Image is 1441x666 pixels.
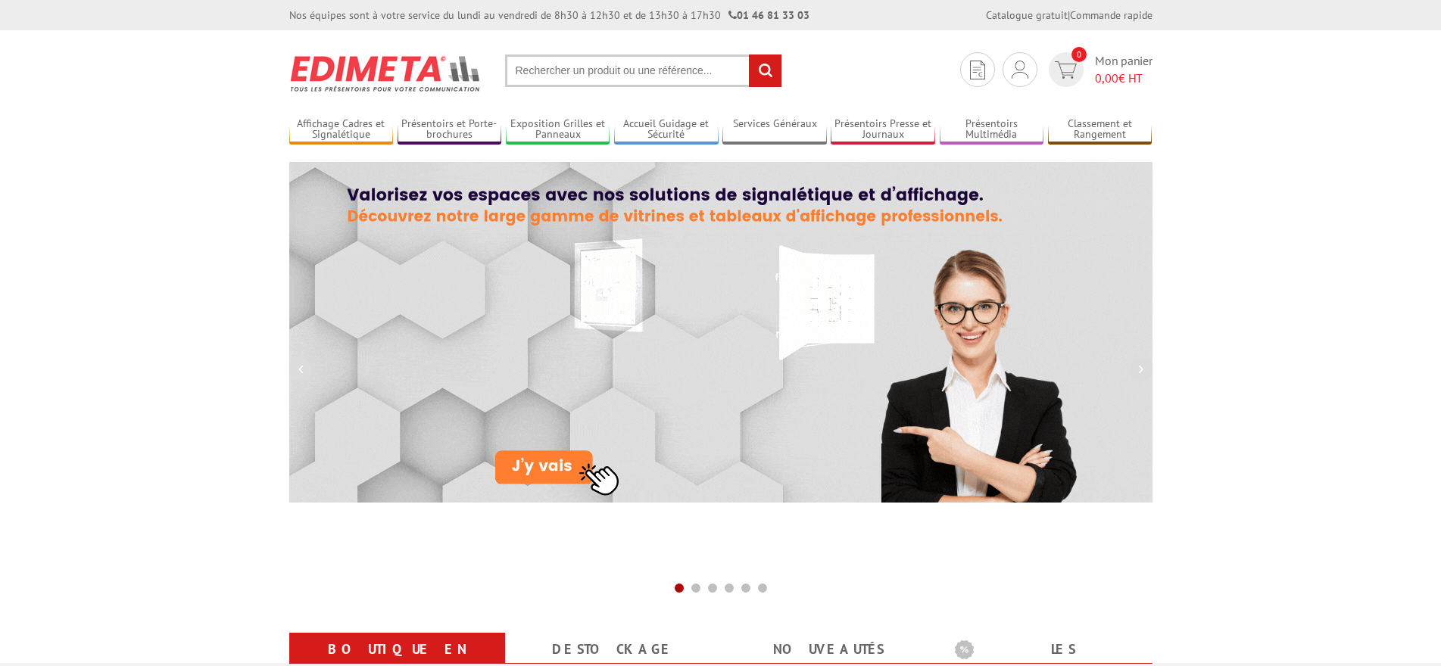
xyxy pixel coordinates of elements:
[1071,47,1087,62] span: 0
[986,8,1068,22] a: Catalogue gratuit
[1095,70,1152,87] span: € HT
[614,117,719,142] a: Accueil Guidage et Sécurité
[831,117,935,142] a: Présentoirs Presse et Journaux
[1012,61,1028,79] img: devis rapide
[1055,61,1077,79] img: devis rapide
[289,117,394,142] a: Affichage Cadres et Signalétique
[986,8,1152,23] div: |
[1095,52,1152,87] span: Mon panier
[398,117,502,142] a: Présentoirs et Porte-brochures
[739,636,919,663] a: nouveautés
[505,54,782,87] input: Rechercher un produit ou une référence...
[1070,8,1152,22] a: Commande rapide
[289,45,482,101] img: Présentoir, panneau, stand - Edimeta - PLV, affichage, mobilier bureau, entreprise
[728,8,809,22] strong: 01 46 81 33 03
[1045,52,1152,87] a: devis rapide 0 Mon panier 0,00€ HT
[523,636,703,663] a: Destockage
[970,61,985,79] img: devis rapide
[749,54,781,87] input: rechercher
[1048,117,1152,142] a: Classement et Rangement
[722,117,827,142] a: Services Généraux
[1095,70,1118,86] span: 0,00
[940,117,1044,142] a: Présentoirs Multimédia
[955,636,1144,666] b: Les promotions
[506,117,610,142] a: Exposition Grilles et Panneaux
[289,8,809,23] div: Nos équipes sont à votre service du lundi au vendredi de 8h30 à 12h30 et de 13h30 à 17h30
